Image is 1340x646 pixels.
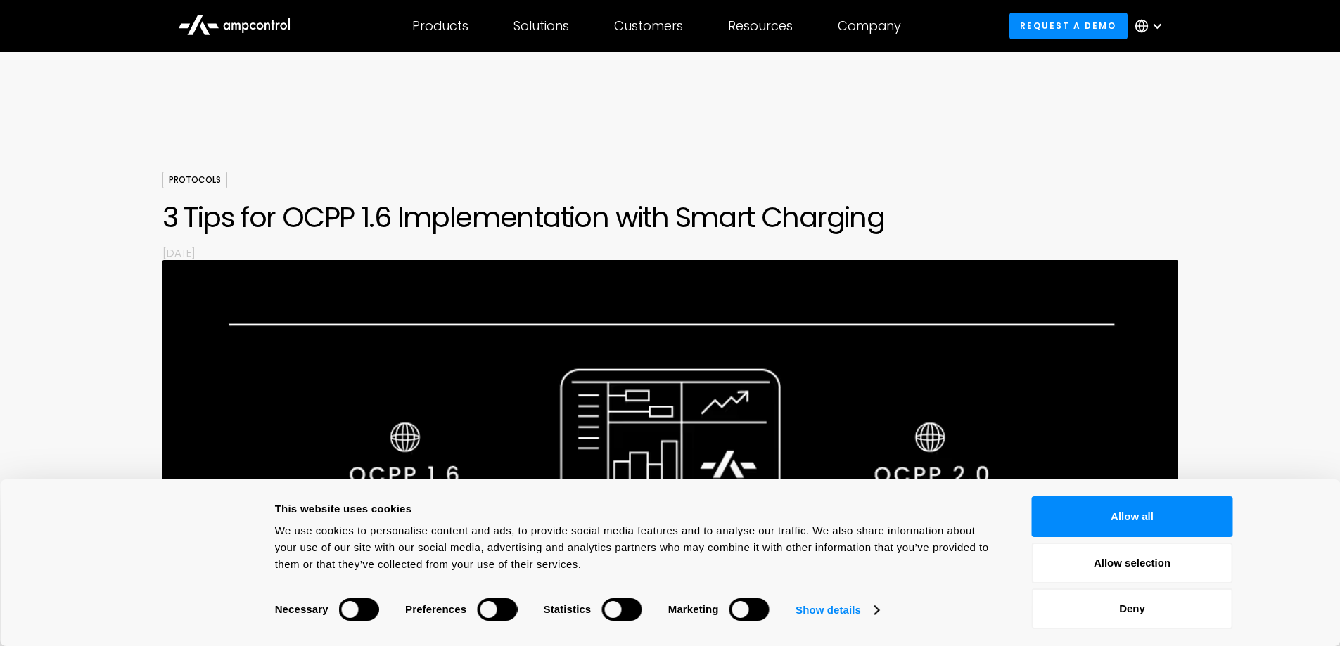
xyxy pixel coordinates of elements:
strong: Statistics [544,603,592,615]
div: Customers [614,18,683,34]
div: Solutions [513,18,569,34]
div: Protocols [162,172,227,188]
a: Show details [796,600,879,621]
button: Deny [1032,588,1233,629]
div: Company [838,18,901,34]
div: Resources [728,18,793,34]
a: Request a demo [1009,13,1128,39]
p: [DATE] [162,245,1178,260]
div: This website uses cookies [275,500,1000,517]
button: Allow all [1032,496,1233,537]
strong: Marketing [668,603,719,615]
strong: Necessary [275,603,328,615]
strong: Preferences [405,603,466,615]
div: Products [412,18,468,34]
div: We use cookies to personalise content and ads, to provide social media features and to analyse ou... [275,522,1000,573]
button: Allow selection [1032,543,1233,583]
legend: Consent Selection [274,592,275,593]
h1: 3 Tips for OCPP 1.6 Implementation with Smart Charging [162,200,1178,234]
